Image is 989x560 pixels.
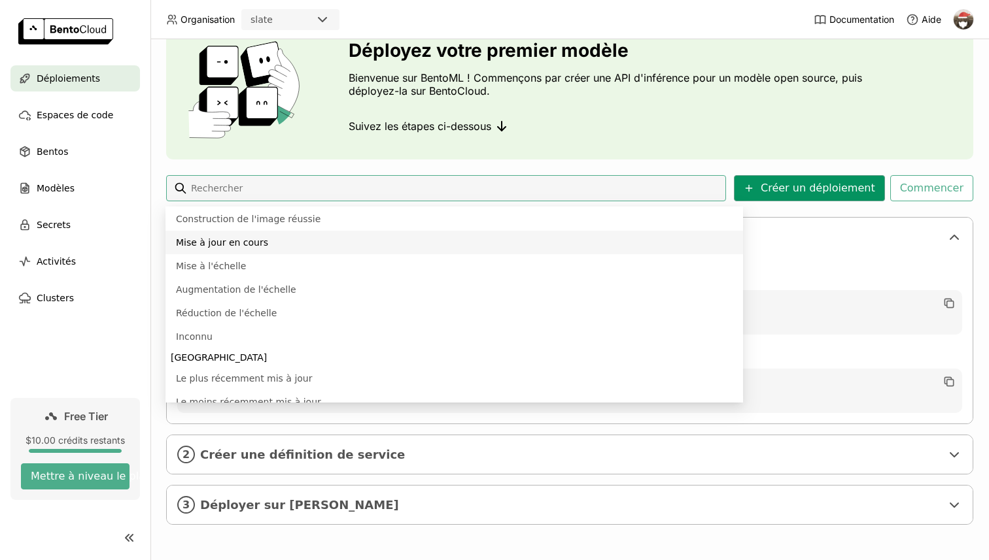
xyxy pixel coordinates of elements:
span: Activités [37,254,76,269]
a: Free Tier$10.00 crédits restantsMettre à niveau le plan [10,398,140,500]
span: Documentation [829,14,894,25]
div: Aide [906,13,941,26]
button: Commencer [890,175,973,201]
li: [GEOGRAPHIC_DATA] [165,348,743,367]
div: 2Créer une définition de service [167,435,973,474]
li: Mise à jour en cours [165,231,743,254]
li: Construction de l'image réussie [165,207,743,231]
a: Documentation [814,13,894,26]
li: Le moins récemment mis à jour [165,390,743,414]
span: Secrets [37,217,71,233]
span: Créer une définition de service [200,448,941,462]
span: Aide [922,14,941,25]
a: Déploiements [10,65,140,91]
a: Activités [10,248,140,274]
a: Bentos [10,139,140,165]
a: Secrets [10,212,140,238]
li: Le plus récemment mis à jour [165,367,743,390]
p: Bienvenue sur BentoML ! Commençons par créer une API d'inférence pour un modèle open source, puis... [349,71,865,97]
img: Arthur Monnier [954,10,973,29]
i: 3 [177,496,195,514]
input: Selected slate. [274,14,275,27]
span: Organisation [181,14,235,25]
span: Déploiements [37,71,100,86]
a: Clusters [10,285,140,311]
div: $10.00 crédits restants [21,435,130,446]
ul: Menu [165,206,743,403]
span: Clusters [37,290,74,306]
div: 3Déployer sur [PERSON_NAME] [167,486,973,524]
span: Free Tier [64,410,108,423]
h3: Déployez votre premier modèle [349,40,865,61]
i: 2 [177,446,195,463]
input: Rechercher [190,178,721,199]
button: Mettre à niveau le plan [21,463,130,489]
span: Modèles [37,180,75,196]
button: Créer un déploiement [734,175,885,201]
span: Bentos [37,144,68,159]
li: Réduction de l'échelle [165,301,743,325]
a: Espaces de code [10,102,140,128]
li: Inconnu [165,325,743,348]
img: logo [18,18,113,44]
span: Espaces de code [37,107,113,123]
div: slate [251,13,273,26]
li: Mise à l'échelle [165,254,743,278]
li: Augmentation de l'échelle [165,278,743,301]
a: Modèles [10,175,140,201]
span: Suivez les étapes ci-dessous [349,120,491,133]
img: cover onboarding [177,41,317,139]
span: Déployer sur [PERSON_NAME] [200,498,941,512]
